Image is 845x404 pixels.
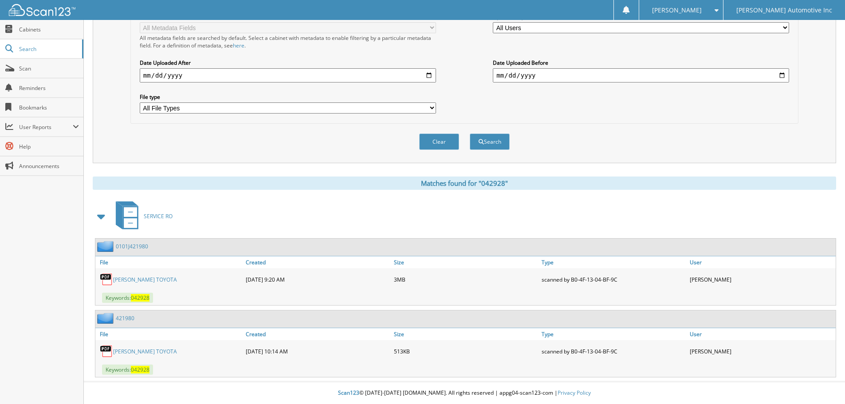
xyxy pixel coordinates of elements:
a: 421980 [116,314,134,322]
label: Date Uploaded Before [493,59,789,67]
a: Created [244,256,392,268]
span: Cabinets [19,26,79,33]
button: Search [470,133,510,150]
button: Clear [419,133,459,150]
a: Privacy Policy [558,389,591,396]
div: [PERSON_NAME] [688,342,836,360]
span: Keywords: [102,293,153,303]
span: Scan [19,65,79,72]
img: folder2.png [97,313,116,324]
a: [PERSON_NAME] TOYOTA [113,348,177,355]
span: Help [19,143,79,150]
div: scanned by B0-4F-13-04-BF-9C [539,271,688,288]
span: 042928 [131,294,149,302]
span: User Reports [19,123,73,131]
div: Matches found for "042928" [93,177,836,190]
a: Size [392,256,540,268]
a: 0101J421980 [116,243,148,250]
span: Bookmarks [19,104,79,111]
div: All metadata fields are searched by default. Select a cabinet with metadata to enable filtering b... [140,34,436,49]
div: © [DATE]-[DATE] [DOMAIN_NAME]. All rights reserved | appg04-scan123-com | [84,382,845,404]
img: PDF.png [100,345,113,358]
a: here [233,42,244,49]
span: Scan123 [338,389,359,396]
span: SERVICE RO [144,212,173,220]
img: folder2.png [97,241,116,252]
a: User [688,256,836,268]
div: [PERSON_NAME] [688,271,836,288]
span: 042928 [131,366,149,373]
a: File [95,328,244,340]
div: [DATE] 9:20 AM [244,271,392,288]
a: User [688,328,836,340]
iframe: Chat Widget [801,361,845,404]
div: 3MB [392,271,540,288]
a: File [95,256,244,268]
span: [PERSON_NAME] [652,8,702,13]
div: scanned by B0-4F-13-04-BF-9C [539,342,688,360]
input: start [140,68,436,82]
span: Announcements [19,162,79,170]
a: SERVICE RO [110,199,173,234]
img: scan123-logo-white.svg [9,4,75,16]
div: [DATE] 10:14 AM [244,342,392,360]
span: [PERSON_NAME] Automotive Inc [736,8,832,13]
label: Date Uploaded After [140,59,436,67]
span: Reminders [19,84,79,92]
input: end [493,68,789,82]
a: [PERSON_NAME] TOYOTA [113,276,177,283]
div: 513KB [392,342,540,360]
a: Type [539,328,688,340]
label: File type [140,93,436,101]
img: PDF.png [100,273,113,286]
a: Created [244,328,392,340]
a: Size [392,328,540,340]
span: Search [19,45,78,53]
a: Type [539,256,688,268]
span: Keywords: [102,365,153,375]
